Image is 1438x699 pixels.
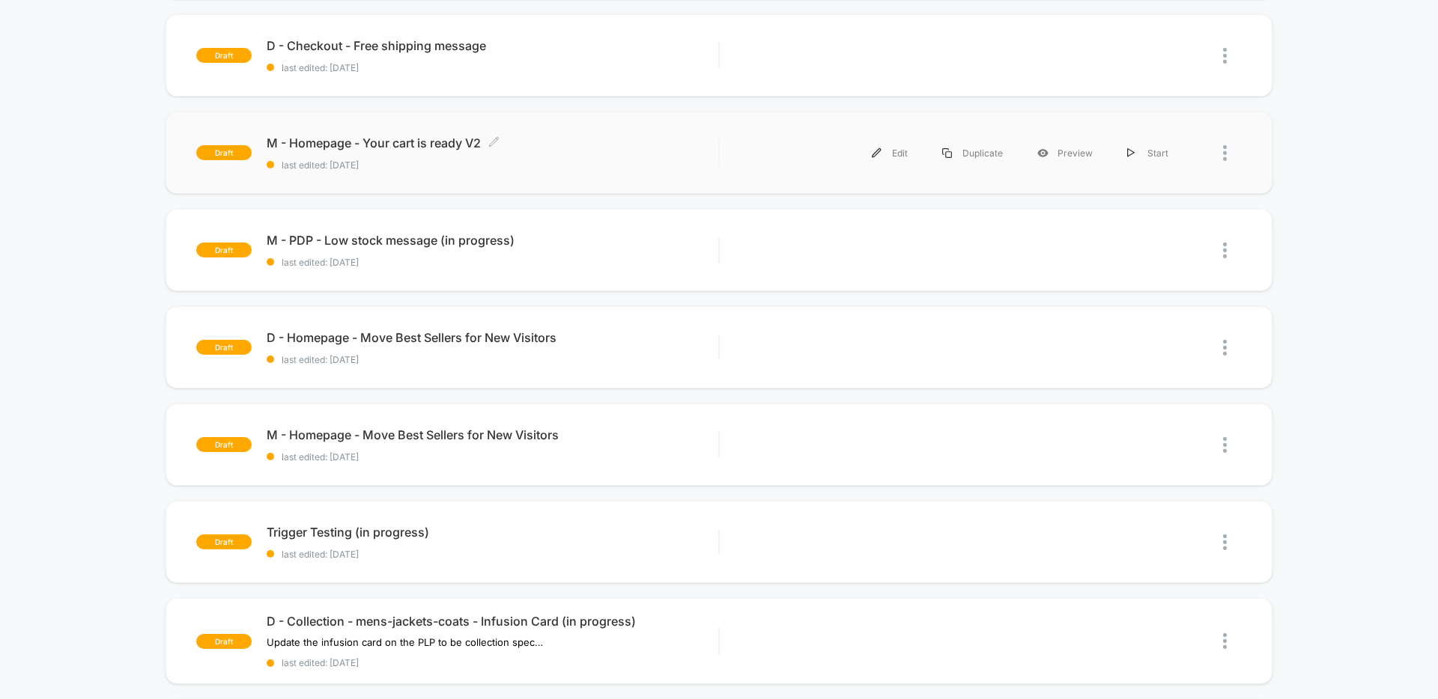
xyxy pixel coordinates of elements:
span: last edited: [DATE] [267,354,718,365]
span: draft [196,242,252,257]
span: D - Collection - mens-jackets-coats - Infusion Card (in progress) [267,614,718,629]
span: M - Homepage - Your cart is ready V2 [267,135,718,150]
img: close [1223,633,1227,649]
span: draft [196,634,252,649]
span: D - Homepage - Move Best Sellers for New Visitors [267,330,718,345]
span: last edited: [DATE] [267,257,718,268]
span: last edited: [DATE] [267,451,718,463]
span: draft [196,340,252,355]
span: last edited: [DATE] [267,657,718,668]
img: menu [1127,148,1135,158]
img: menu [942,148,952,158]
span: draft [196,145,252,160]
span: M - PDP - Low stock message (in progress) [267,233,718,248]
span: D - Checkout - Free shipping message [267,38,718,53]
span: draft [196,534,252,549]
span: Update the infusion card on the PLP to be collection specific [267,636,544,648]
span: last edited: [DATE] [267,549,718,560]
span: last edited: [DATE] [267,62,718,73]
img: close [1223,534,1227,550]
span: Trigger Testing (in progress) [267,525,718,540]
span: draft [196,437,252,452]
span: M - Homepage - Move Best Sellers for New Visitors [267,427,718,442]
img: menu [872,148,882,158]
span: last edited: [DATE] [267,159,718,171]
span: draft [196,48,252,63]
div: Edit [855,136,925,170]
img: close [1223,437,1227,453]
div: Start [1110,136,1186,170]
div: Preview [1020,136,1110,170]
img: close [1223,340,1227,355]
div: Duplicate [925,136,1020,170]
img: close [1223,48,1227,64]
img: close [1223,145,1227,161]
img: close [1223,242,1227,258]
